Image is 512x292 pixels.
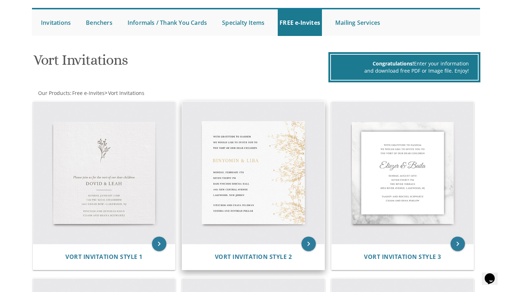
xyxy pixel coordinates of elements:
span: Vort Invitation Style 2 [215,253,292,261]
img: Vort Invitation Style 3 [332,102,474,244]
span: Vort Invitation Style 1 [65,253,143,261]
a: Mailing Services [333,9,382,36]
a: Vort Invitation Style 3 [364,254,441,260]
a: Vort Invitation Style 2 [215,254,292,260]
img: Vort Invitation Style 1 [33,102,175,244]
div: Enter your information [340,60,469,67]
span: Congratulations! [373,60,414,67]
a: keyboard_arrow_right [301,237,316,251]
a: Free e-Invites [72,90,105,96]
a: keyboard_arrow_right [451,237,465,251]
a: Informals / Thank You Cards [126,9,209,36]
a: Vort Invitations [107,90,144,96]
iframe: chat widget [482,263,505,285]
div: : [32,90,256,97]
a: Our Products [37,90,70,96]
a: Vort Invitation Style 1 [65,254,143,260]
a: Benchers [84,9,114,36]
a: Invitations [39,9,73,36]
h1: Vort Invitations [33,52,327,73]
a: FREE e-Invites [278,9,322,36]
div: and download free PDF or Image file. Enjoy! [340,67,469,74]
a: keyboard_arrow_right [152,237,166,251]
img: Vort Invitation Style 2 [182,102,324,244]
span: Vort Invitations [108,90,144,96]
span: Vort Invitation Style 3 [364,253,441,261]
a: Specialty Items [220,9,266,36]
span: > [105,90,144,96]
